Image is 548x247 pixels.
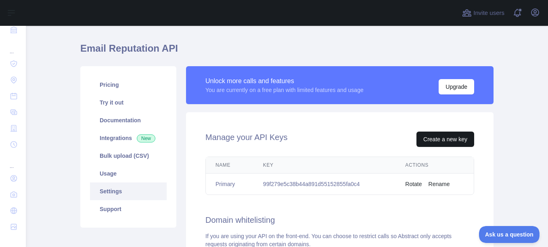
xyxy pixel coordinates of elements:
[90,182,167,200] a: Settings
[90,111,167,129] a: Documentation
[90,94,167,111] a: Try it out
[6,39,19,55] div: ...
[253,157,395,174] th: Key
[206,174,253,195] td: Primary
[90,129,167,147] a: Integrations New
[6,153,19,170] div: ...
[439,79,474,94] button: Upgrade
[137,134,155,142] span: New
[395,157,474,174] th: Actions
[80,42,494,61] h1: Email Reputation API
[205,76,364,86] div: Unlock more calls and features
[460,6,506,19] button: Invite users
[205,86,364,94] div: You are currently on a free plan with limited features and usage
[205,214,474,226] h2: Domain whitelisting
[90,200,167,218] a: Support
[253,174,395,195] td: 99f279e5c38b44a891d55152855fa0c4
[473,8,504,18] span: Invite users
[90,165,167,182] a: Usage
[479,226,540,243] iframe: Toggle Customer Support
[205,132,287,147] h2: Manage your API Keys
[429,180,450,188] button: Rename
[206,157,253,174] th: Name
[90,76,167,94] a: Pricing
[90,147,167,165] a: Bulk upload (CSV)
[405,180,422,188] button: Rotate
[416,132,474,147] button: Create a new key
